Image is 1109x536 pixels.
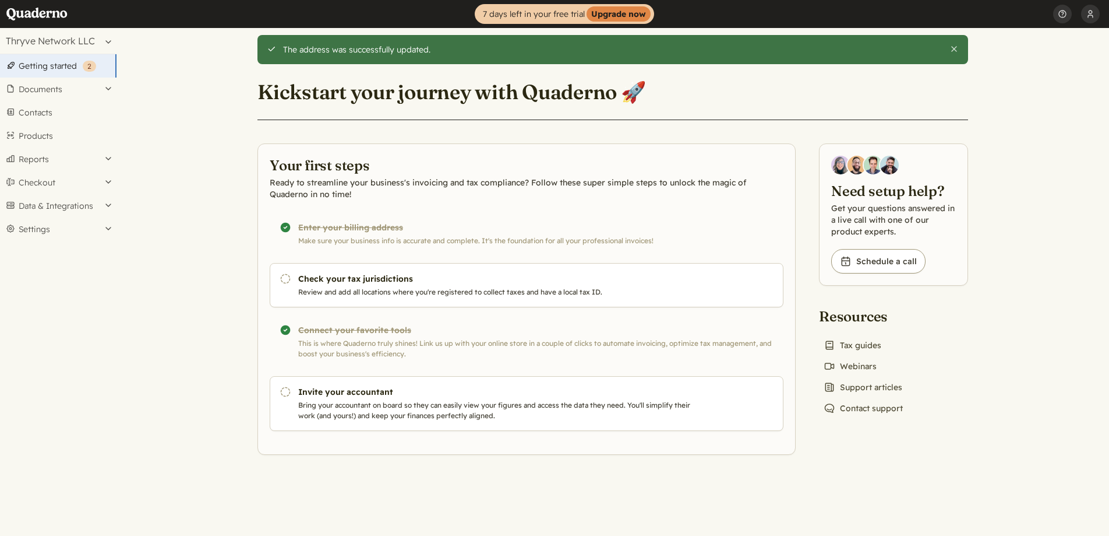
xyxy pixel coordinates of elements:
span: 2 [87,62,91,71]
img: Ivo Oltmans, Business Developer at Quaderno [864,156,882,174]
a: Contact support [819,400,907,416]
h1: Kickstart your journey with Quaderno 🚀 [257,79,646,105]
a: Invite your accountant Bring your accountant on board so they can easily view your figures and ac... [270,376,783,431]
a: Schedule a call [831,249,926,274]
h3: Invite your accountant [298,386,695,398]
h3: Check your tax jurisdictions [298,273,695,285]
a: Tax guides [819,337,886,353]
p: Ready to streamline your business's invoicing and tax compliance? Follow these super simple steps... [270,177,783,200]
img: Javier Rubio, DevRel at Quaderno [880,156,899,174]
h2: Resources [819,307,907,325]
a: Webinars [819,358,881,374]
h2: Need setup help? [831,181,956,200]
strong: Upgrade now [587,6,651,22]
a: 7 days left in your free trialUpgrade now [475,4,654,24]
p: Get your questions answered in a live call with one of our product experts. [831,202,956,237]
div: The address was successfully updated. [283,44,941,55]
p: Bring your accountant on board so they can easily view your figures and access the data they need... [298,400,695,421]
a: Check your tax jurisdictions Review and add all locations where you're registered to collect taxe... [270,263,783,307]
img: Jairo Fumero, Account Executive at Quaderno [847,156,866,174]
h2: Your first steps [270,156,783,174]
p: Review and add all locations where you're registered to collect taxes and have a local tax ID. [298,287,695,297]
a: Support articles [819,379,907,395]
button: Close this alert [949,44,959,54]
img: Diana Carrasco, Account Executive at Quaderno [831,156,850,174]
